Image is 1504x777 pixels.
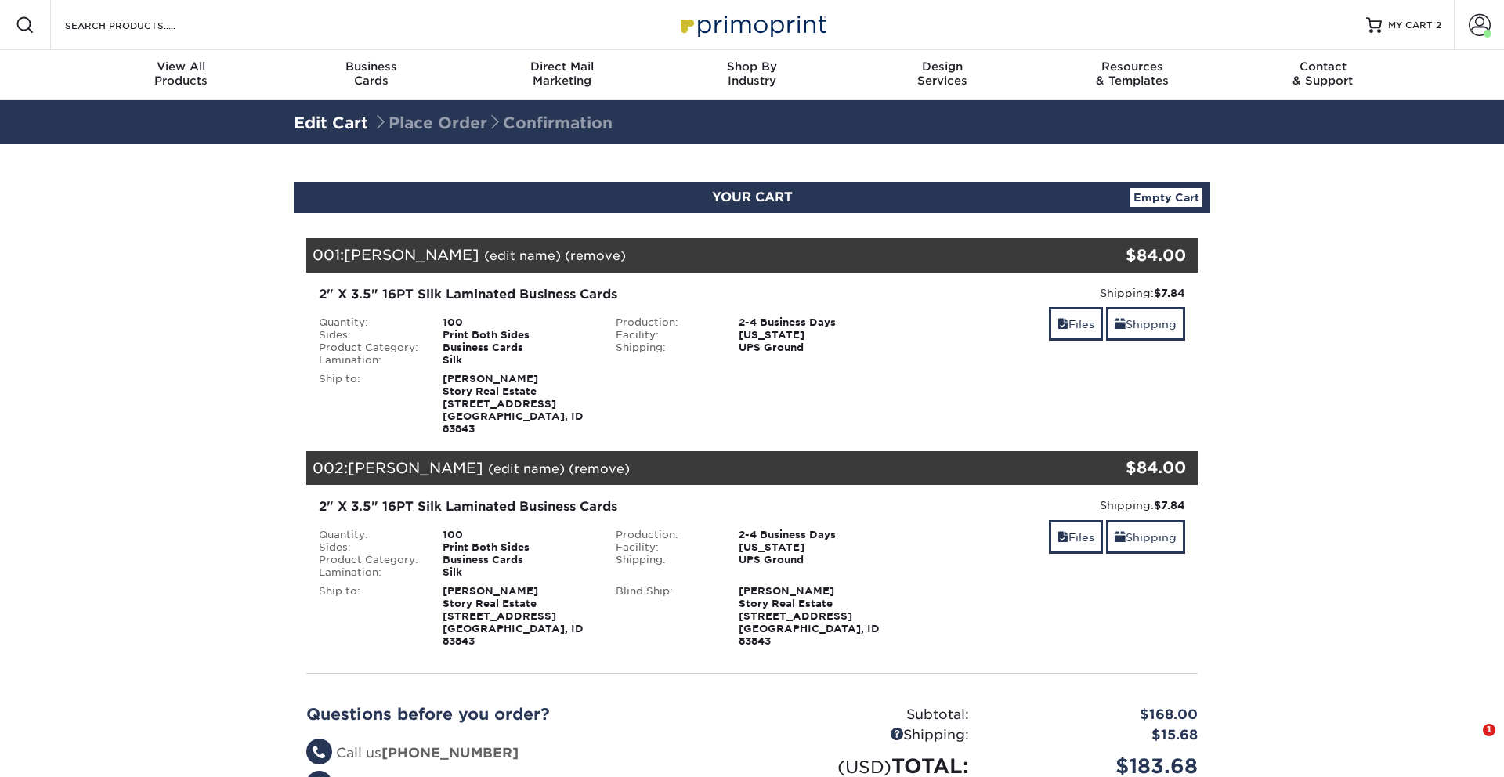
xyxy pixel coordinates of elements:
span: files [1057,318,1068,331]
li: Call us [306,743,740,764]
div: Facility: [604,541,728,554]
div: Shipping: [604,342,728,354]
div: Silk [431,566,604,579]
span: shipping [1115,531,1126,544]
div: Product Category: [307,554,431,566]
img: Primoprint [674,8,830,42]
a: (edit name) [488,461,565,476]
span: View All [86,60,277,74]
div: 001: [306,238,1049,273]
strong: [PHONE_NUMBER] [381,745,519,761]
small: (USD) [837,757,891,777]
div: Product Category: [307,342,431,354]
a: (remove) [565,248,626,263]
span: Design [847,60,1037,74]
a: Files [1049,307,1103,341]
a: View AllProducts [86,50,277,100]
a: Files [1049,520,1103,554]
a: Contact& Support [1227,50,1418,100]
div: Industry [657,60,848,88]
div: Quantity: [307,529,431,541]
div: Sides: [307,329,431,342]
div: UPS Ground [727,342,900,354]
div: Print Both Sides [431,541,604,554]
div: 2" X 3.5" 16PT Silk Laminated Business Cards [319,285,888,304]
span: [PERSON_NAME] [348,459,483,476]
div: 2-4 Business Days [727,316,900,329]
span: shipping [1115,318,1126,331]
span: Business [277,60,467,74]
a: Empty Cart [1130,188,1202,207]
div: Products [86,60,277,88]
div: Lamination: [307,566,431,579]
div: [US_STATE] [727,329,900,342]
a: DesignServices [847,50,1037,100]
div: Services [847,60,1037,88]
a: Shipping [1106,307,1185,341]
span: [PERSON_NAME] [344,246,479,263]
span: Shop By [657,60,848,74]
div: Production: [604,529,728,541]
strong: [PERSON_NAME] Story Real Estate [STREET_ADDRESS] [GEOGRAPHIC_DATA], ID 83843 [443,585,584,647]
a: Shipping [1106,520,1185,554]
strong: $7.84 [1154,287,1185,299]
div: Business Cards [431,554,604,566]
span: Resources [1037,60,1227,74]
div: Marketing [467,60,657,88]
a: Edit Cart [294,114,368,132]
div: 2" X 3.5" 16PT Silk Laminated Business Cards [319,497,888,516]
div: Business Cards [431,342,604,354]
div: $84.00 [1049,456,1186,479]
input: SEARCH PRODUCTS..... [63,16,216,34]
div: Silk [431,354,604,367]
div: 2-4 Business Days [727,529,900,541]
a: Resources& Templates [1037,50,1227,100]
a: BusinessCards [277,50,467,100]
div: Print Both Sides [431,329,604,342]
div: $168.00 [981,705,1209,725]
h2: Questions before you order? [306,705,740,724]
div: Subtotal: [752,705,981,725]
div: Shipping: [752,725,981,746]
span: YOUR CART [712,190,793,204]
span: MY CART [1388,19,1433,32]
a: Direct MailMarketing [467,50,657,100]
span: Place Order Confirmation [373,114,613,132]
a: Shop ByIndustry [657,50,848,100]
div: Shipping: [604,554,728,566]
span: 2 [1436,20,1441,31]
span: Contact [1227,60,1418,74]
div: $15.68 [981,725,1209,746]
div: 002: [306,451,1049,486]
div: Ship to: [307,585,431,648]
div: Shipping: [912,285,1185,301]
a: (edit name) [484,248,561,263]
div: Sides: [307,541,431,554]
a: (remove) [569,461,630,476]
div: [US_STATE] [727,541,900,554]
span: Direct Mail [467,60,657,74]
strong: [PERSON_NAME] Story Real Estate [STREET_ADDRESS] [GEOGRAPHIC_DATA], ID 83843 [739,585,880,647]
div: 100 [431,316,604,329]
div: Facility: [604,329,728,342]
div: Ship to: [307,373,431,435]
div: Production: [604,316,728,329]
div: Quantity: [307,316,431,329]
div: $84.00 [1049,244,1186,267]
div: Blind Ship: [604,585,728,648]
div: Cards [277,60,467,88]
strong: [PERSON_NAME] Story Real Estate [STREET_ADDRESS] [GEOGRAPHIC_DATA], ID 83843 [443,373,584,435]
strong: $7.84 [1154,499,1185,511]
div: Lamination: [307,354,431,367]
div: 100 [431,529,604,541]
iframe: Intercom live chat [1451,724,1488,761]
div: & Support [1227,60,1418,88]
span: 1 [1483,724,1495,736]
div: Shipping: [912,497,1185,513]
div: & Templates [1037,60,1227,88]
div: UPS Ground [727,554,900,566]
span: files [1057,531,1068,544]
